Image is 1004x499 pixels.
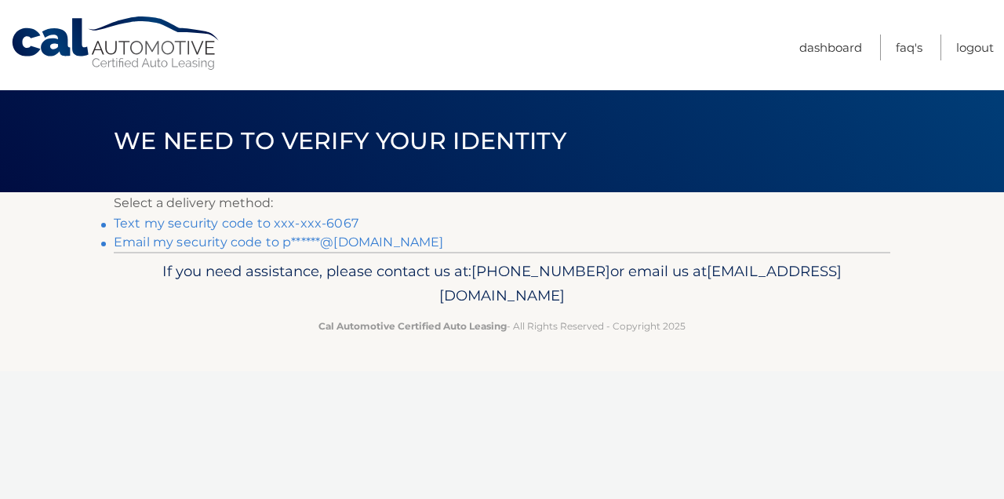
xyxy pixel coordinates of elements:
[471,262,610,280] span: [PHONE_NUMBER]
[114,235,444,249] a: Email my security code to p******@[DOMAIN_NAME]
[896,35,922,60] a: FAQ's
[124,259,880,309] p: If you need assistance, please contact us at: or email us at
[114,192,890,214] p: Select a delivery method:
[956,35,994,60] a: Logout
[114,126,566,155] span: We need to verify your identity
[318,320,507,332] strong: Cal Automotive Certified Auto Leasing
[114,216,358,231] a: Text my security code to xxx-xxx-6067
[124,318,880,334] p: - All Rights Reserved - Copyright 2025
[10,16,222,71] a: Cal Automotive
[799,35,862,60] a: Dashboard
